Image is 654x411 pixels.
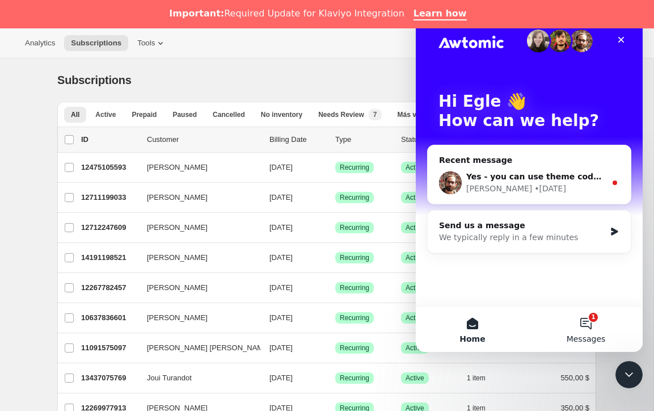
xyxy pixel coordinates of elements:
[340,313,369,322] span: Recurring
[401,134,458,145] p: Status
[269,193,293,202] span: [DATE]
[195,18,216,39] div: Close
[340,283,369,292] span: Recurring
[50,161,360,170] span: Yes - you can use theme code like CSS and JS to manipulate the DOM
[81,220,589,236] div: 12712247609[PERSON_NAME][DATE]LogradoRecurringLogradoActive1 item550,00 $
[391,107,448,123] button: Más vistas
[615,361,643,388] iframe: Intercom live chat
[147,252,208,263] span: [PERSON_NAME]
[406,374,424,383] span: Active
[23,220,189,232] div: We typically reply in a few minutes
[261,110,302,119] span: No inventory
[340,163,369,172] span: Recurring
[560,374,589,382] span: 550,00 $
[406,163,424,172] span: Active
[140,309,254,327] button: [PERSON_NAME]
[18,35,62,51] button: Analytics
[467,370,498,386] button: 1 item
[406,313,424,322] span: Active
[147,192,208,203] span: [PERSON_NAME]
[23,208,189,220] div: Send us a message
[81,134,589,145] div: IDCustomerBilling DateTypeStatusItemsTotal
[147,222,208,233] span: [PERSON_NAME]
[147,162,208,173] span: [PERSON_NAME]
[137,39,155,48] span: Tools
[147,372,192,384] span: Joui Turandot
[335,134,392,145] div: Type
[81,250,589,266] div: 14191198521[PERSON_NAME][DATE]LogradoRecurringLogradoActive1 item450,00 $
[140,249,254,267] button: [PERSON_NAME]
[340,343,369,353] span: Recurring
[140,339,254,357] button: [PERSON_NAME] [PERSON_NAME]
[132,110,157,119] span: Prepaid
[81,252,138,263] p: 14191198521
[81,280,589,296] div: 12267782457[PERSON_NAME][DATE]LogradoRecurringLogradoActive1 item350,00 $
[147,134,260,145] p: Customer
[318,110,364,119] span: Needs Review
[269,313,293,322] span: [DATE]
[81,372,138,384] p: 13437075769
[414,8,467,20] a: Learn how
[81,370,589,386] div: 13437075769Joui Turandot[DATE]LogradoRecurringLogradoActive1 item550,00 $
[81,282,138,293] p: 12267782457
[71,39,121,48] span: Subscriptions
[81,310,589,326] div: 10637836601[PERSON_NAME][DATE]LogradoRecurringLogradoActive1 item350,00 $
[25,39,55,48] span: Analytics
[340,223,369,232] span: Recurring
[373,110,377,119] span: 7
[340,193,369,202] span: Recurring
[269,253,293,262] span: [DATE]
[130,35,173,51] button: Tools
[81,134,138,145] p: ID
[147,312,208,324] span: [PERSON_NAME]
[406,253,424,262] span: Active
[406,283,424,292] span: Active
[169,8,224,19] b: Important:
[213,110,245,119] span: Cancelled
[269,283,293,292] span: [DATE]
[398,110,432,119] span: Más vistas
[57,74,132,86] span: Subscriptions
[81,190,589,205] div: 12711199033[PERSON_NAME][DATE]LogradoRecurringLogradoActive1 item350,00 $
[81,342,138,354] p: 11091575097
[172,110,197,119] span: Paused
[269,134,326,145] p: Billing Date
[140,158,254,177] button: [PERSON_NAME]
[71,110,79,119] span: All
[81,192,138,203] p: 12711199033
[147,282,208,293] span: [PERSON_NAME]
[81,222,138,233] p: 12712247609
[340,374,369,383] span: Recurring
[81,160,589,175] div: 12475105593[PERSON_NAME][DATE]LogradoRecurringLogradoActive1 item550,00 $
[406,343,424,353] span: Active
[113,295,227,341] button: Messages
[11,199,216,242] div: Send us a messageWe typically reply in a few minutes
[140,188,254,207] button: [PERSON_NAME]
[50,171,116,183] div: [PERSON_NAME]
[340,253,369,262] span: Recurring
[81,312,138,324] p: 10637836601
[269,223,293,232] span: [DATE]
[95,110,116,119] span: Active
[269,374,293,382] span: [DATE]
[269,163,293,171] span: [DATE]
[81,162,138,173] p: 12475105593
[467,374,486,383] span: 1 item
[140,369,254,387] button: Joui Turandot
[416,11,643,352] iframe: Intercom live chat
[269,343,293,352] span: [DATE]
[81,340,589,356] div: 11091575097[PERSON_NAME] [PERSON_NAME][DATE]LogradoRecurringLogradoActive1 item350,00 $
[406,193,424,202] span: Active
[44,324,69,332] span: Home
[151,324,190,332] span: Messages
